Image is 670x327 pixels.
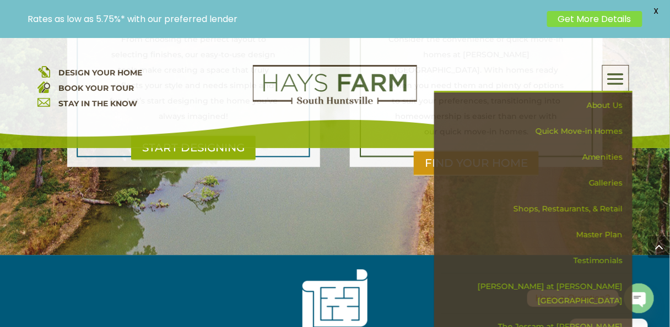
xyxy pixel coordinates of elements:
p: Rates as low as 5.75%* with our preferred lender [28,14,542,24]
img: book your home tour [37,80,50,93]
a: DESIGN YOUR HOME [58,68,142,78]
a: Quick Move-in Homes [442,118,633,144]
span: X [648,3,664,19]
a: Testimonials [442,248,633,274]
a: [PERSON_NAME] at [PERSON_NAME][GEOGRAPHIC_DATA] [442,274,633,314]
img: Logo [253,65,417,105]
img: design your home [37,65,50,78]
a: Get More Details [547,11,642,27]
a: FIND YOUR HOME [414,151,539,176]
a: Amenities [442,144,633,170]
a: About Us [442,92,633,118]
a: BOOK YOUR TOUR [58,83,134,93]
a: hays farm homes huntsville development [253,97,417,107]
a: Master Plan [442,222,633,248]
a: STAY IN THE KNOW [58,99,137,108]
a: Galleries [442,170,633,196]
a: Shops, Restaurants, & Retail [442,196,633,222]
